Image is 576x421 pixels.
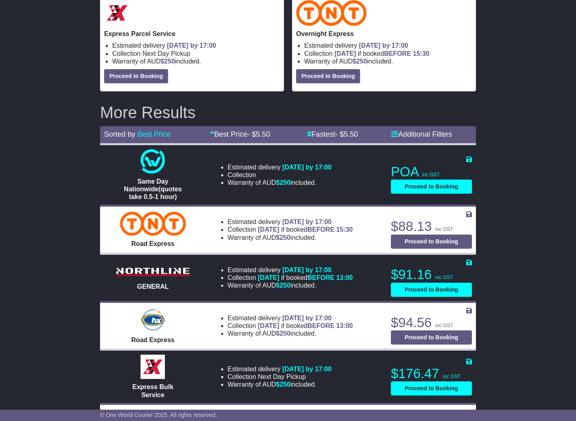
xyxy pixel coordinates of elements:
p: $176.47 [391,366,472,382]
span: BEFORE [384,50,411,57]
li: Estimated delivery [228,163,332,171]
p: Overnight Express [296,30,472,38]
li: Estimated delivery [228,218,353,226]
span: 250 [164,58,175,65]
span: 250 [279,330,290,337]
li: Collection [228,226,353,233]
li: Estimated delivery [228,266,353,274]
span: 15:30 [336,226,353,233]
li: Warranty of AUD included. [112,57,280,65]
span: [DATE] by 17:00 [282,366,332,372]
img: Border Express: Express Bulk Service [141,355,165,379]
span: [DATE] by 17:00 [359,42,408,49]
span: Sorted by [104,130,135,138]
span: 13:00 [336,322,353,329]
span: $ [276,179,290,186]
span: inc GST [435,226,453,232]
p: $88.13 [391,218,472,235]
span: Express Bulk Service [132,383,173,398]
span: inc GST [435,323,453,328]
button: Proceed to Booking [391,330,472,345]
img: TNT Domestic: Road Express [120,212,186,236]
button: Proceed to Booking [391,381,472,396]
span: inc GST [443,374,460,379]
span: if booked [258,322,353,329]
span: if booked [258,274,353,281]
span: Next Day Pickup [258,373,306,380]
span: 250 [279,282,290,289]
button: Proceed to Booking [391,235,472,249]
img: Hunter Express: Road Express [139,308,166,332]
p: Express Parcel Service [104,30,280,38]
p: $91.16 [391,267,472,283]
span: inc GST [422,172,439,178]
span: 250 [279,234,290,241]
span: 250 [279,381,290,388]
li: Estimated delivery [112,42,280,49]
span: $ [352,58,367,65]
span: [DATE] by 17:00 [282,164,332,171]
span: 250 [356,58,367,65]
span: Next Day Pickup [143,50,190,57]
span: 250 [279,179,290,186]
h2: More Results [100,104,476,121]
button: Proceed to Booking [391,180,472,194]
span: [DATE] [335,50,356,57]
li: Collection [304,50,472,57]
li: Warranty of AUD included. [228,179,332,186]
span: 13:00 [336,274,353,281]
span: © One World Courier 2025. All rights reserved. [100,412,217,418]
span: if booked [335,50,429,57]
span: $ [276,381,290,388]
li: Estimated delivery [304,42,472,49]
span: BEFORE [307,274,335,281]
span: - $ [335,130,358,138]
li: Warranty of AUD included. [304,57,472,65]
li: Estimated delivery [228,365,332,373]
span: [DATE] by 17:00 [282,315,332,322]
img: One World Courier: Same Day Nationwide(quotes take 0.5-1 hour) [141,149,165,173]
button: Proceed to Booking [296,69,360,83]
span: Road Express [131,240,175,247]
li: Collection [228,322,353,330]
button: Proceed to Booking [104,69,168,83]
a: Best Price- $5.50 [210,130,270,138]
li: Collection [228,274,353,281]
span: [DATE] by 17:00 [167,42,216,49]
span: 15:30 [413,50,429,57]
span: [DATE] by 17:00 [282,218,332,225]
span: 5.50 [344,130,358,138]
a: Fastest- $5.50 [307,130,358,138]
span: [DATE] [258,226,279,233]
li: Collection [228,373,332,381]
button: Proceed to Booking [391,283,472,297]
li: Warranty of AUD included. [228,281,353,289]
span: $ [276,282,290,289]
span: 5.50 [256,130,270,138]
span: inc GST [435,275,453,280]
span: Same Day Nationwide(quotes take 0.5-1 hour) [124,178,182,200]
img: Northline Distribution: GENERAL [112,265,193,279]
li: Warranty of AUD included. [228,234,353,241]
span: BEFORE [307,226,335,233]
a: Best Price [137,130,171,138]
li: Estimated delivery [228,314,353,322]
li: Collection [228,171,332,179]
li: Collection [112,50,280,57]
li: Warranty of AUD included. [228,330,353,337]
p: $94.56 [391,315,472,331]
p: POA [391,164,472,180]
span: $ [276,330,290,337]
span: - $ [247,130,270,138]
span: Road Express [131,336,175,343]
span: BEFORE [307,322,335,329]
span: $ [160,58,175,65]
span: $ [276,234,290,241]
span: [DATE] by 17:00 [282,267,332,273]
a: Additional Filters [391,130,452,138]
li: Warranty of AUD included. [228,381,332,388]
span: [DATE] [258,274,279,281]
span: if booked [258,226,353,233]
span: [DATE] [258,322,279,329]
span: GENERAL [137,283,169,290]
